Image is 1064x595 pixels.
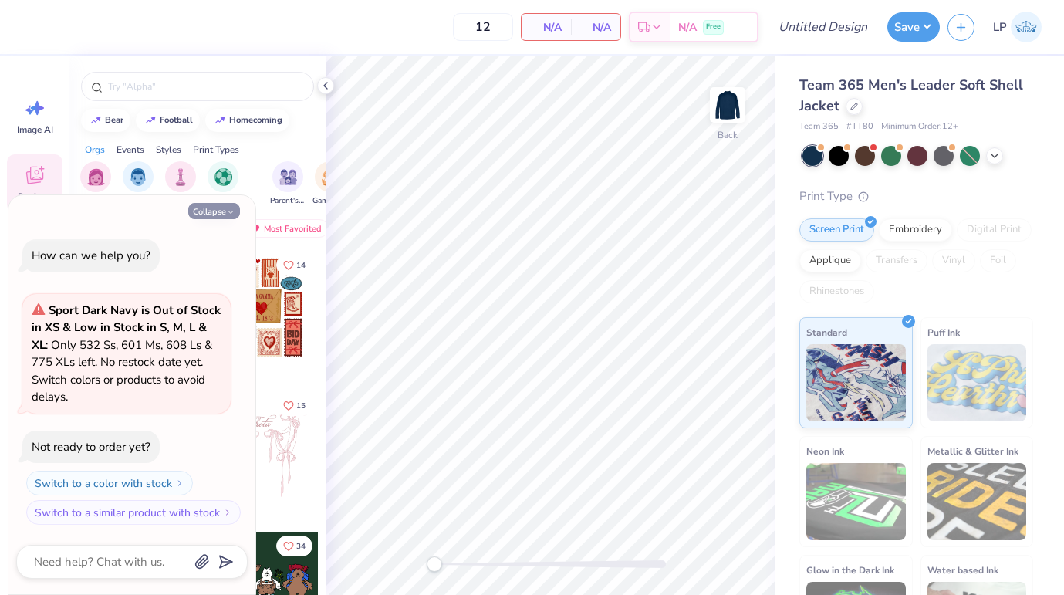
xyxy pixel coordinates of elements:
img: Switch to a similar product with stock [223,508,232,517]
span: N/A [580,19,611,35]
img: Neon Ink [806,463,906,540]
div: filter for Club [165,161,196,207]
div: filter for Game Day [312,161,348,207]
button: Like [276,255,312,276]
button: filter button [270,161,306,207]
div: Not ready to order yet? [32,439,150,455]
button: Switch to a color with stock [26,471,193,495]
div: Back [718,128,738,142]
div: Print Types [193,143,239,157]
button: filter button [312,161,348,207]
span: Metallic & Glitter Ink [927,443,1018,459]
div: Applique [799,249,861,272]
div: Digital Print [957,218,1032,242]
img: Puff Ink [927,344,1027,421]
img: Fraternity Image [130,168,147,186]
div: Events [117,143,144,157]
button: bear [81,109,130,132]
div: Screen Print [799,218,874,242]
input: Try "Alpha" [106,79,304,94]
div: football [160,116,193,124]
span: Glow in the Dark Ink [806,562,894,578]
div: Rhinestones [799,280,874,303]
div: Most Favorited [242,219,329,238]
span: Designs [18,191,52,203]
div: Foil [980,249,1016,272]
strong: Sport Dark Navy is Out of Stock in XS & Low in Stock in S, M, L & XL [32,303,221,353]
span: N/A [531,19,562,35]
button: filter button [121,161,156,207]
span: Game Day [312,195,348,207]
div: Transfers [866,249,927,272]
span: Puff Ink [927,324,960,340]
img: Parent's Weekend Image [279,168,297,186]
span: Team 365 Men's Leader Soft Shell Jacket [799,76,1023,115]
div: How can we help you? [32,248,150,263]
img: Club Image [172,168,189,186]
span: Image AI [17,123,53,136]
input: – – [453,13,513,41]
span: N/A [678,19,697,35]
img: Sports Image [214,168,232,186]
button: filter button [208,161,238,207]
img: Back [712,90,743,120]
button: Collapse [188,203,240,219]
img: Sorority Image [87,168,105,186]
div: Orgs [85,143,105,157]
button: Save [887,12,940,42]
div: Embroidery [879,218,952,242]
img: trend_line.gif [214,116,226,125]
span: 34 [296,543,306,550]
div: Print Type [799,188,1033,205]
div: bear [105,116,123,124]
img: trend_line.gif [90,116,102,125]
div: Vinyl [932,249,975,272]
button: filter button [165,161,196,207]
div: Accessibility label [427,556,442,572]
button: football [136,109,200,132]
span: Water based Ink [927,562,998,578]
input: Untitled Design [766,12,880,42]
img: Lila Parker [1011,12,1042,42]
img: Switch to a color with stock [175,478,184,488]
div: filter for Sorority [80,161,111,207]
button: Like [276,536,312,556]
span: 14 [296,262,306,269]
img: trend_line.gif [144,116,157,125]
a: LP [986,12,1049,42]
span: Neon Ink [806,443,844,459]
img: Game Day Image [322,168,339,186]
span: # TT80 [846,120,873,134]
button: Like [276,395,312,416]
img: Standard [806,344,906,421]
span: Team 365 [799,120,839,134]
div: filter for Fraternity [121,161,156,207]
img: Metallic & Glitter Ink [927,463,1027,540]
span: Minimum Order: 12 + [881,120,958,134]
span: Standard [806,324,847,340]
button: filter button [80,161,111,207]
div: Styles [156,143,181,157]
span: 15 [296,402,306,410]
div: filter for Parent's Weekend [270,161,306,207]
div: filter for Sports [208,161,238,207]
button: homecoming [205,109,289,132]
span: Free [706,22,721,32]
span: LP [993,19,1007,36]
button: Switch to a similar product with stock [26,500,241,525]
div: homecoming [229,116,282,124]
span: Parent's Weekend [270,195,306,207]
span: : Only 532 Ss, 601 Ms, 608 Ls & 775 XLs left. No restock date yet. Switch colors or products to a... [32,303,221,405]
